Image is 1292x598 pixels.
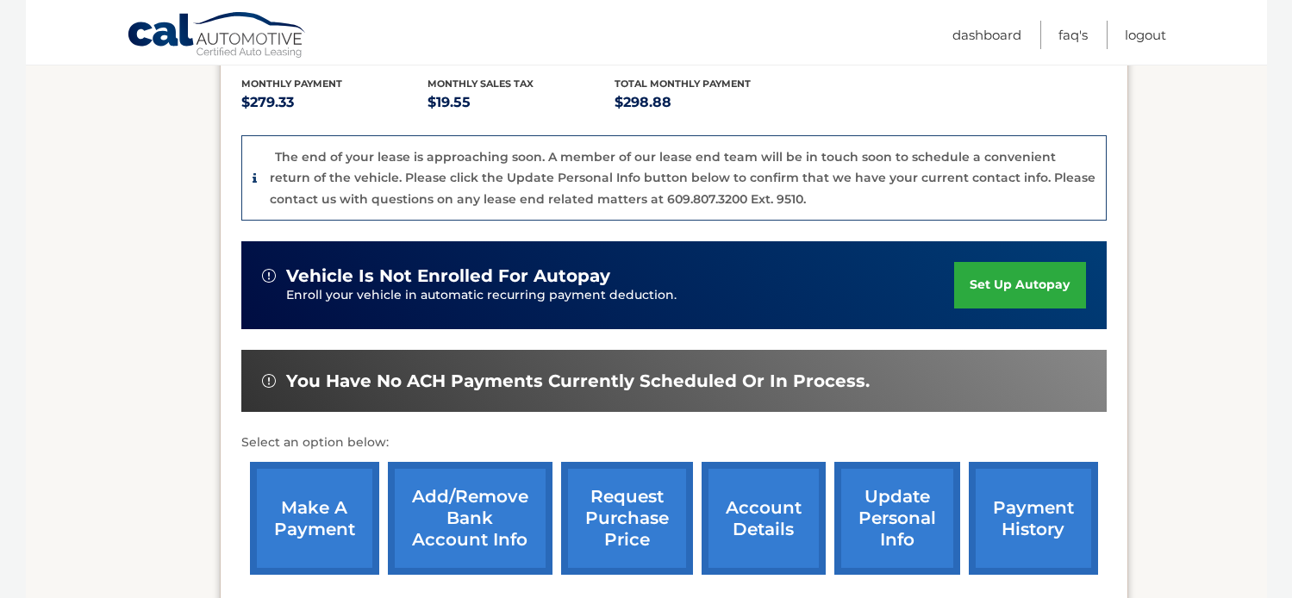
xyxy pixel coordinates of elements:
a: set up autopay [954,262,1085,308]
a: Add/Remove bank account info [388,462,552,575]
a: update personal info [834,462,960,575]
img: alert-white.svg [262,269,276,283]
a: FAQ's [1058,21,1088,49]
span: Monthly Payment [241,78,342,90]
img: alert-white.svg [262,374,276,388]
a: Logout [1125,21,1166,49]
a: account details [702,462,826,575]
span: You have no ACH payments currently scheduled or in process. [286,371,870,392]
p: $19.55 [428,90,615,115]
p: Select an option below: [241,433,1107,453]
p: Enroll your vehicle in automatic recurring payment deduction. [286,286,955,305]
p: The end of your lease is approaching soon. A member of our lease end team will be in touch soon t... [270,149,1095,207]
span: Total Monthly Payment [615,78,751,90]
a: request purchase price [561,462,693,575]
p: $298.88 [615,90,802,115]
a: make a payment [250,462,379,575]
a: Dashboard [952,21,1021,49]
a: payment history [969,462,1098,575]
a: Cal Automotive [127,11,308,61]
p: $279.33 [241,90,428,115]
span: Monthly sales Tax [428,78,534,90]
span: vehicle is not enrolled for autopay [286,265,610,287]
